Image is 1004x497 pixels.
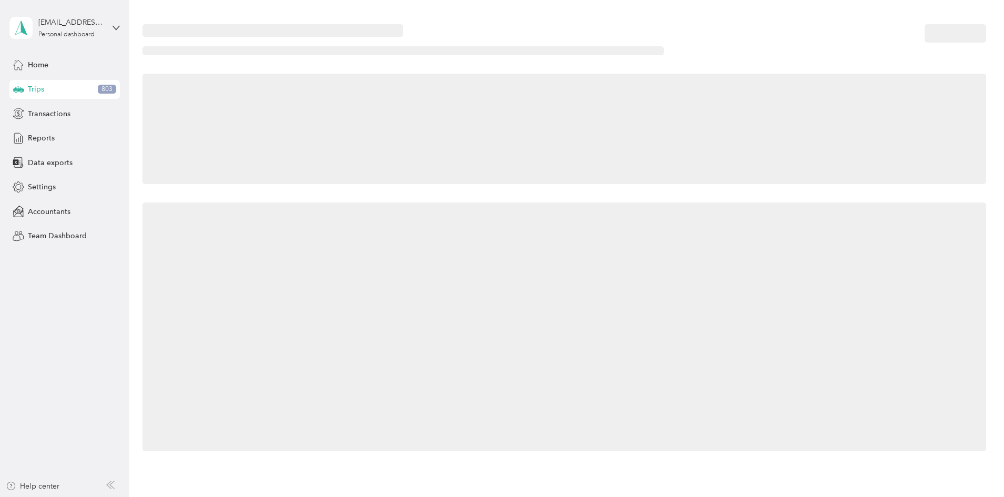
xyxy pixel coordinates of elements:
div: Personal dashboard [38,32,95,38]
span: Reports [28,133,55,144]
span: Team Dashboard [28,230,87,241]
span: Data exports [28,157,73,168]
span: 803 [98,85,116,94]
span: Settings [28,181,56,192]
div: [EMAIL_ADDRESS][DOMAIN_NAME] [38,17,104,28]
span: Trips [28,84,44,95]
iframe: Everlance-gr Chat Button Frame [945,438,1004,497]
span: Accountants [28,206,70,217]
span: Transactions [28,108,70,119]
button: Help center [6,481,59,492]
span: Home [28,59,48,70]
